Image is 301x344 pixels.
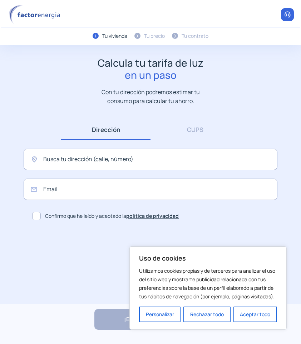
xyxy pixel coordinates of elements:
div: Tu vivienda [102,32,127,40]
a: política de privacidad [126,212,179,219]
img: logo factor [7,5,64,25]
span: en un paso [98,69,203,81]
button: Rechazar todo [183,307,230,322]
img: llamar [284,11,291,18]
span: Confirmo que he leído y aceptado la [45,212,179,220]
p: Utilizamos cookies propias y de terceros para analizar el uso del sitio web y mostrarte publicida... [139,267,277,301]
a: Dirección [61,119,150,140]
div: Uso de cookies [129,246,287,330]
div: Tu contrato [182,32,208,40]
p: Con tu dirección podremos estimar tu consumo para calcular tu ahorro. [94,88,207,105]
button: Personalizar [139,307,181,322]
h1: Calcula tu tarifa de luz [98,57,203,81]
div: Tu precio [144,32,165,40]
p: Uso de cookies [139,254,277,262]
button: Aceptar todo [233,307,277,322]
a: CUPS [150,119,240,140]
